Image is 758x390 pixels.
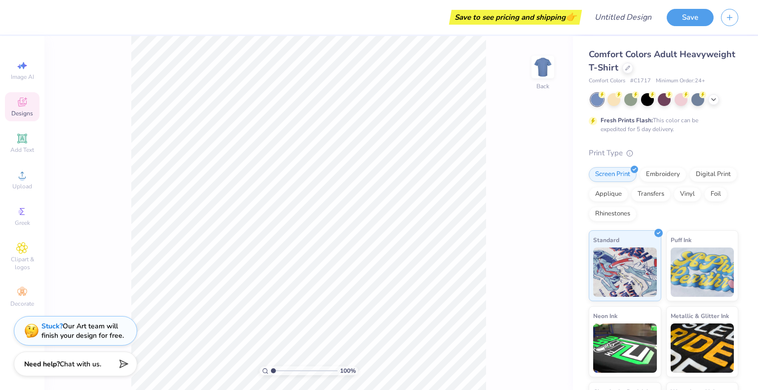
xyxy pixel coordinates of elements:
span: Upload [12,182,32,190]
span: Neon Ink [593,311,617,321]
img: Back [533,57,553,77]
span: Image AI [11,73,34,81]
span: 👉 [566,11,576,23]
div: Vinyl [674,187,701,202]
span: # C1717 [630,77,651,85]
span: Minimum Order: 24 + [656,77,705,85]
span: Comfort Colors [589,77,625,85]
img: Standard [593,248,657,297]
img: Neon Ink [593,323,657,373]
div: Digital Print [689,167,737,182]
div: Rhinestones [589,207,637,221]
span: Chat with us. [60,359,101,369]
div: Transfers [631,187,671,202]
div: This color can be expedited for 5 day delivery. [601,116,722,134]
span: Puff Ink [671,235,691,245]
img: Metallic & Glitter Ink [671,323,734,373]
div: Save to see pricing and shipping [452,10,579,25]
div: Embroidery [640,167,686,182]
img: Puff Ink [671,248,734,297]
div: Back [536,82,549,91]
span: 100 % [340,366,356,375]
button: Save [667,9,714,26]
span: Add Text [10,146,34,154]
div: Our Art team will finish your design for free. [41,321,124,340]
span: Standard [593,235,619,245]
div: Applique [589,187,628,202]
strong: Stuck? [41,321,63,331]
div: Screen Print [589,167,637,182]
span: Metallic & Glitter Ink [671,311,729,321]
span: Decorate [10,300,34,308]
span: Clipart & logos [5,255,39,271]
span: Comfort Colors Adult Heavyweight T-Shirt [589,48,735,73]
div: Print Type [589,147,738,159]
strong: Fresh Prints Flash: [601,116,653,124]
div: Foil [704,187,727,202]
span: Designs [11,109,33,117]
strong: Need help? [24,359,60,369]
span: Greek [15,219,30,227]
input: Untitled Design [587,7,659,27]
